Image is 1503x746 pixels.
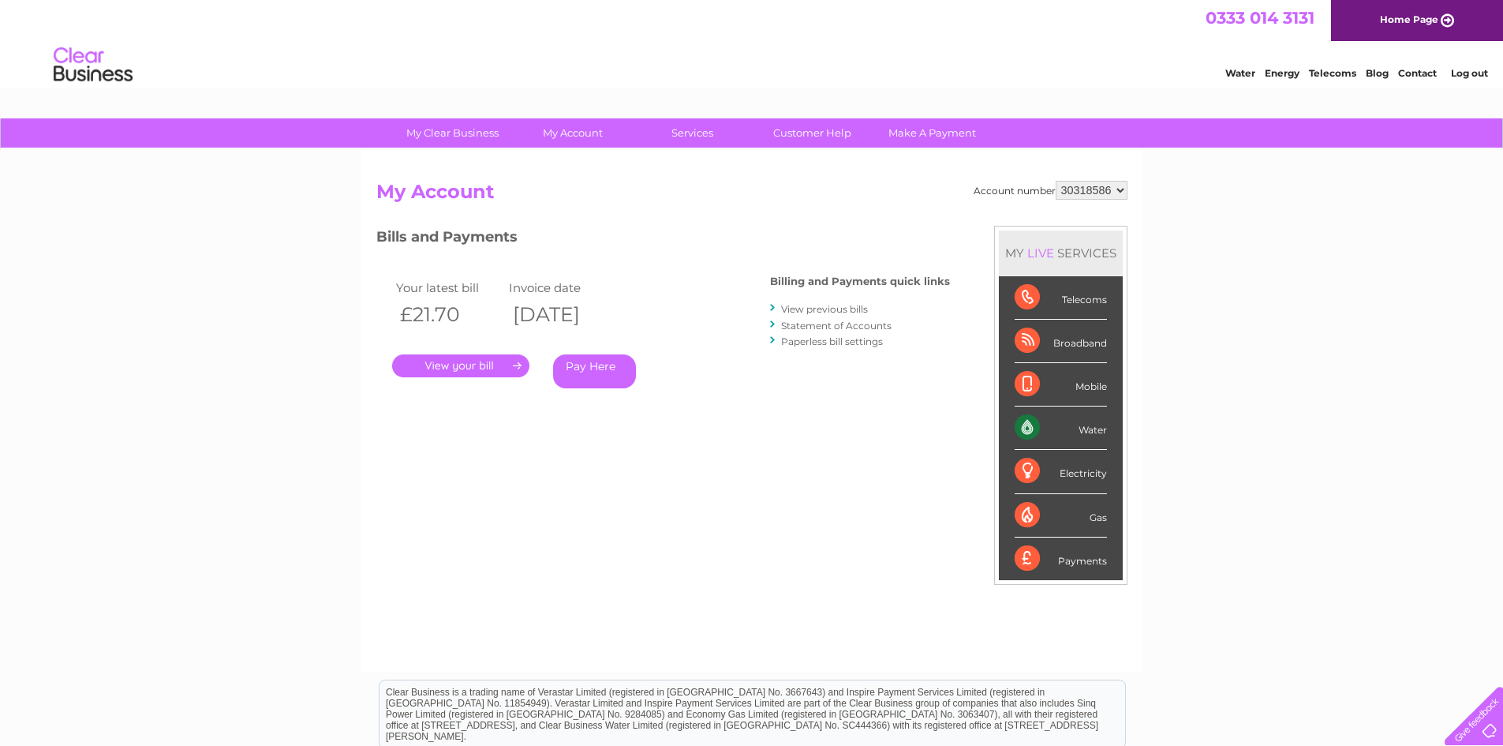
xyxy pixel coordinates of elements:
[379,9,1125,77] div: Clear Business is a trading name of Verastar Limited (registered in [GEOGRAPHIC_DATA] No. 3667643...
[1015,538,1107,580] div: Payments
[867,118,997,148] a: Make A Payment
[1015,363,1107,407] div: Mobile
[505,298,619,331] th: [DATE]
[1398,67,1437,79] a: Contact
[781,336,883,347] a: Paperless bill settings
[1015,450,1107,493] div: Electricity
[1451,67,1488,79] a: Log out
[1024,246,1057,261] div: LIVE
[53,41,133,89] img: logo.png
[392,354,529,377] a: .
[747,118,877,148] a: Customer Help
[999,231,1123,276] div: MY SERVICES
[1206,8,1314,28] a: 0333 014 3131
[974,181,1127,200] div: Account number
[392,277,506,298] td: Your latest bill
[627,118,757,148] a: Services
[505,277,619,298] td: Invoice date
[1015,407,1107,450] div: Water
[1225,67,1255,79] a: Water
[781,320,892,332] a: Statement of Accounts
[1015,320,1107,363] div: Broadband
[392,298,506,331] th: £21.70
[1015,494,1107,538] div: Gas
[553,354,636,388] a: Pay Here
[770,276,950,287] h4: Billing and Payments quick links
[1309,67,1356,79] a: Telecoms
[781,303,868,315] a: View previous bills
[376,226,950,253] h3: Bills and Payments
[507,118,637,148] a: My Account
[1366,67,1389,79] a: Blog
[376,181,1127,211] h2: My Account
[1015,276,1107,320] div: Telecoms
[387,118,518,148] a: My Clear Business
[1265,67,1299,79] a: Energy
